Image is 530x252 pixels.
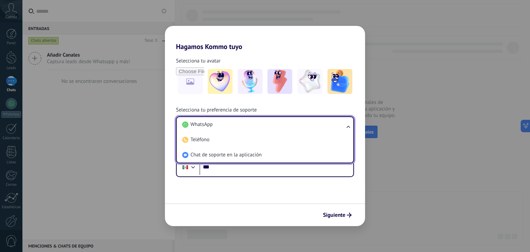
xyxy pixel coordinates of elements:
[320,209,355,221] button: Siguiente
[208,69,233,94] img: -1.jpeg
[238,69,263,94] img: -2.jpeg
[179,160,192,174] div: Mexico: + 52
[190,121,213,128] span: WhatsApp
[190,152,262,158] span: Chat de soporte en la aplicación
[327,69,352,94] img: -5.jpeg
[323,213,345,217] span: Siguiente
[267,69,292,94] img: -3.jpeg
[165,26,365,51] h2: Hagamos Kommo tuyo
[297,69,322,94] img: -4.jpeg
[176,58,220,65] span: Selecciona tu avatar
[176,107,257,114] span: Selecciona tu preferencia de soporte
[190,136,209,143] span: Teléfono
